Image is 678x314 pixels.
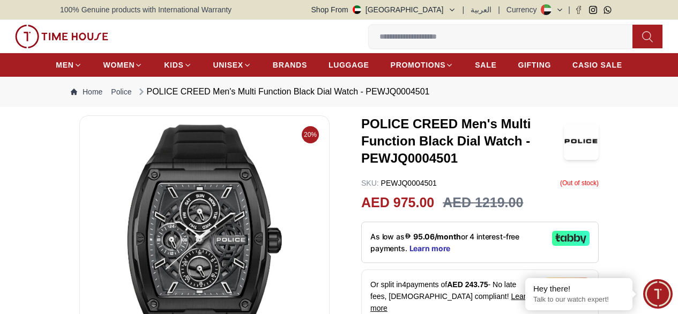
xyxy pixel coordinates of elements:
[471,4,491,15] button: العربية
[643,279,673,309] div: Chat Widget
[273,55,307,75] a: BRANDS
[475,55,496,75] a: SALE
[518,55,551,75] a: GIFTING
[391,55,454,75] a: PROMOTIONS
[302,126,319,143] span: 20%
[572,60,622,70] span: CASIO SALE
[329,60,369,70] span: LUGGAGE
[60,4,232,15] span: 100% Genuine products with International Warranty
[164,60,183,70] span: KIDS
[213,55,251,75] a: UNISEX
[463,4,465,15] span: |
[361,193,434,213] h2: AED 975.00
[498,4,500,15] span: |
[111,86,131,97] a: Police
[273,60,307,70] span: BRANDS
[572,55,622,75] a: CASIO SALE
[560,178,599,188] p: ( Out of stock )
[575,6,583,14] a: Facebook
[564,122,599,160] img: POLICE CREED Men's Multi Function Black Dial Watch - PEWJQ0004501
[475,60,496,70] span: SALE
[370,292,530,312] span: Learn more
[311,4,456,15] button: Shop From[GEOGRAPHIC_DATA]
[361,179,379,187] span: SKU :
[568,4,570,15] span: |
[533,283,624,294] div: Hey there!
[15,25,108,48] img: ...
[544,278,590,293] img: Tamara
[391,60,446,70] span: PROMOTIONS
[136,85,430,98] div: POLICE CREED Men's Multi Function Black Dial Watch - PEWJQ0004501
[533,295,624,304] p: Talk to our watch expert!
[56,55,81,75] a: MEN
[361,115,564,167] h3: POLICE CREED Men's Multi Function Black Dial Watch - PEWJQ0004501
[213,60,243,70] span: UNISEX
[506,4,541,15] div: Currency
[60,77,618,107] nav: Breadcrumb
[518,60,551,70] span: GIFTING
[604,6,612,14] a: Whatsapp
[447,280,488,289] span: AED 243.75
[443,193,523,213] h3: AED 1219.00
[589,6,597,14] a: Instagram
[103,55,143,75] a: WOMEN
[361,178,437,188] p: PEWJQ0004501
[71,86,102,97] a: Home
[353,5,361,14] img: United Arab Emirates
[329,55,369,75] a: LUGGAGE
[164,55,191,75] a: KIDS
[103,60,135,70] span: WOMEN
[56,60,73,70] span: MEN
